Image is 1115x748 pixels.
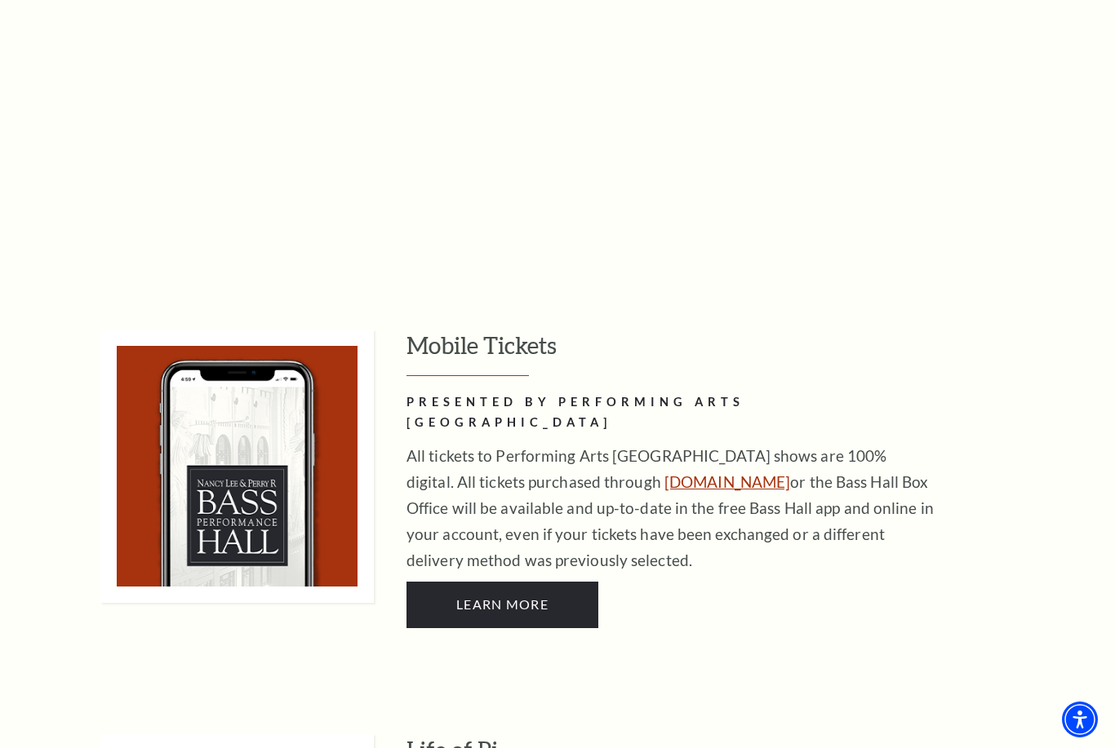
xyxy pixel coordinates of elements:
div: Accessibility Menu [1062,702,1098,737]
h3: Mobile Tickets [406,330,1064,376]
h2: PRESENTED BY PERFORMING ARTS [GEOGRAPHIC_DATA] [406,392,937,433]
img: Mobile Tickets [100,330,374,603]
span: Learn More [456,596,549,612]
a: [DOMAIN_NAME] [664,472,790,491]
p: All tickets to Performing Arts [GEOGRAPHIC_DATA] shows are 100% digital. All tickets purchased th... [406,443,937,573]
a: Learn More PRESENTED BY PERFORMING ARTS FORT WORTH [406,582,598,627]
